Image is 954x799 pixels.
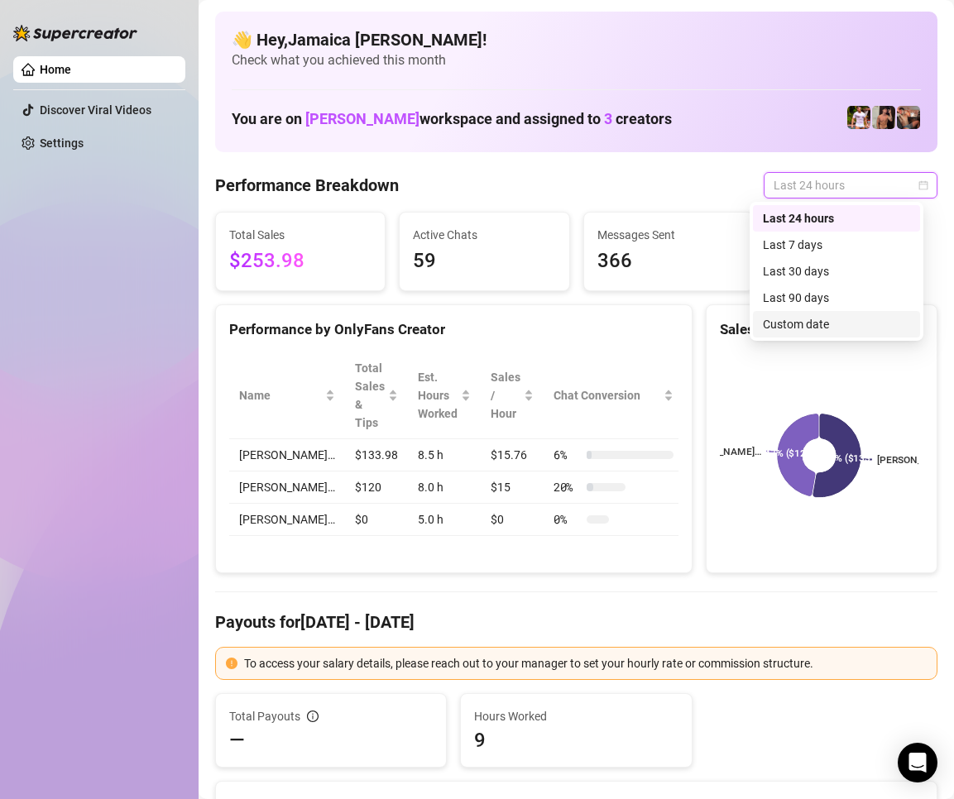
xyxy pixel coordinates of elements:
div: To access your salary details, please reach out to your manager to set your hourly rate or commis... [244,654,927,672]
span: info-circle [307,710,319,722]
td: $15.76 [481,439,544,471]
img: Hector [847,106,870,129]
div: Last 24 hours [763,209,910,227]
img: Zach [872,106,895,129]
td: [PERSON_NAME]… [229,439,345,471]
td: $0 [345,504,408,536]
span: 9 [474,727,678,754]
span: 59 [413,246,555,277]
img: Osvaldo [897,106,920,129]
h1: You are on workspace and assigned to creators [232,110,672,128]
span: 3 [604,110,612,127]
div: Est. Hours Worked [418,368,458,423]
span: Name [239,386,322,404]
a: Discover Viral Videos [40,103,151,117]
th: Total Sales & Tips [345,352,408,439]
span: Last 24 hours [774,173,928,198]
td: [PERSON_NAME]… [229,504,345,536]
h4: 👋 Hey, Jamaica [PERSON_NAME] ! [232,28,921,51]
a: Settings [40,136,84,150]
div: Custom date [763,315,910,333]
td: 5.0 h [408,504,481,536]
div: Sales by OnlyFans Creator [720,318,923,341]
span: [PERSON_NAME] [305,110,419,127]
span: 20 % [554,478,580,496]
td: 8.5 h [408,439,481,471]
th: Name [229,352,345,439]
div: Last 90 days [763,289,910,307]
span: — [229,727,245,754]
span: Check what you achieved this month [232,51,921,69]
h4: Payouts for [DATE] - [DATE] [215,610,937,634]
div: Last 7 days [763,236,910,254]
div: Last 24 hours [753,205,920,232]
span: Total Sales [229,226,372,244]
span: 366 [597,246,740,277]
div: Performance by OnlyFans Creator [229,318,678,341]
td: $133.98 [345,439,408,471]
span: $253.98 [229,246,372,277]
span: exclamation-circle [226,658,237,669]
th: Chat Conversion [544,352,683,439]
td: $0 [481,504,544,536]
span: Total Sales & Tips [355,359,385,432]
text: [PERSON_NAME]… [678,446,761,457]
span: 6 % [554,446,580,464]
td: $15 [481,471,544,504]
td: $120 [345,471,408,504]
th: Sales / Hour [481,352,544,439]
td: [PERSON_NAME]… [229,471,345,504]
h4: Performance Breakdown [215,174,399,197]
span: 0 % [554,510,580,529]
span: Active Chats [413,226,555,244]
div: Custom date [753,311,920,337]
td: 8.0 h [408,471,481,504]
div: Last 30 days [763,262,910,280]
div: Last 7 days [753,232,920,258]
span: Sales / Hour [491,368,520,423]
a: Home [40,63,71,76]
span: Total Payouts [229,707,300,725]
span: calendar [918,180,928,190]
div: Open Intercom Messenger [898,743,937,782]
div: Last 90 days [753,285,920,311]
img: logo-BBDzfeDw.svg [13,25,137,41]
div: Last 30 days [753,258,920,285]
span: Chat Conversion [554,386,660,404]
span: Hours Worked [474,707,678,725]
span: Messages Sent [597,226,740,244]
